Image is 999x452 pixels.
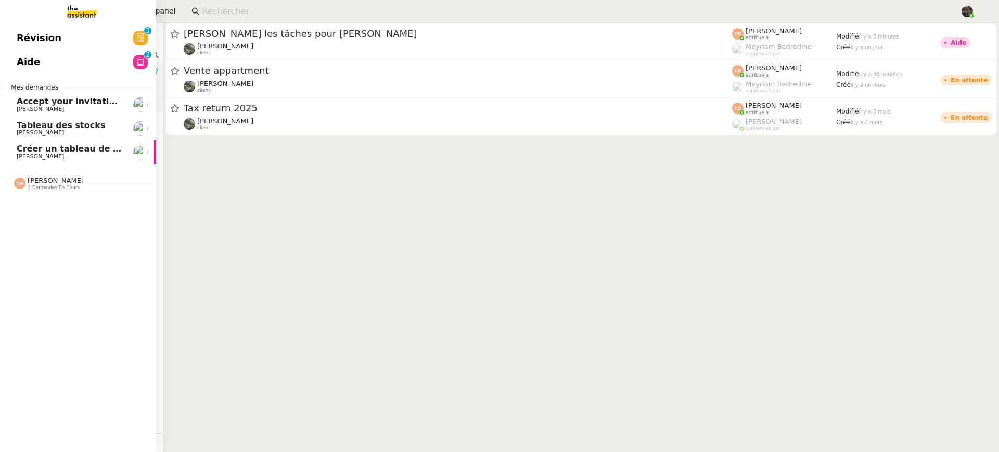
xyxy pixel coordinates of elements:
[746,88,780,94] span: suppervisé par
[962,6,973,17] img: 2af2e8ed-4e7a-4339-b054-92d163d57814
[746,35,769,41] span: attribué à
[746,118,802,125] span: [PERSON_NAME]
[17,54,40,70] span: Aide
[859,34,899,40] span: il y a 3 minutes
[184,81,195,92] img: 390d5429-d57e-4c9b-b625-ae6f09e29702
[146,27,150,36] p: 3
[146,51,150,60] p: 2
[14,178,25,189] img: svg
[184,43,195,55] img: 390d5429-d57e-4c9b-b625-ae6f09e29702
[184,118,195,130] img: 390d5429-d57e-4c9b-b625-ae6f09e29702
[28,185,80,191] span: 1 demandes en cours
[197,125,210,131] span: client
[17,106,64,112] span: [PERSON_NAME]
[746,110,769,116] span: attribué à
[732,44,744,55] img: users%2FaellJyylmXSg4jqeVbanehhyYJm1%2Favatar%2Fprofile-pic%20(4).png
[746,125,780,131] span: suppervisé par
[836,119,851,126] span: Créé
[133,97,148,112] img: users%2FrLg9kJpOivdSURM9kMyTNR7xGo72%2Favatar%2Fb3a3d448-9218-437f-a4e5-c617cb932dda
[746,72,769,78] span: attribué à
[133,145,148,159] img: users%2FAXgjBsdPtrYuxuZvIJjRexEdqnq2%2Favatar%2F1599931753966.jpeg
[732,27,836,41] app-user-label: attribué à
[184,66,732,76] span: Vente appartment
[851,120,882,125] span: il y a 4 mois
[732,81,744,93] img: users%2FaellJyylmXSg4jqeVbanehhyYJm1%2Favatar%2Fprofile-pic%20(4).png
[859,109,891,115] span: il y a 3 mois
[184,42,732,56] app-user-detailed-label: client
[951,77,988,83] div: En attente
[836,33,859,40] span: Modifié
[197,50,210,56] span: client
[746,64,802,72] span: [PERSON_NAME]
[951,115,988,121] div: En attente
[732,118,836,131] app-user-label: suppervisé par
[197,80,253,87] span: [PERSON_NAME]
[184,117,732,131] app-user-detailed-label: client
[851,82,886,88] span: il y a un mois
[732,43,836,56] app-user-label: suppervisé par
[746,51,780,57] span: suppervisé par
[28,177,84,184] span: [PERSON_NAME]
[732,119,744,130] img: users%2FyQfMwtYgTqhRP2YHWHmG2s2LYaD3%2Favatar%2Fprofile-pic.png
[732,64,836,78] app-user-label: attribué à
[17,144,226,154] span: Créer un tableau de bord gestion marge PAF
[184,80,732,93] app-user-detailed-label: client
[836,44,851,51] span: Créé
[17,129,64,136] span: [PERSON_NAME]
[732,103,744,114] img: svg
[144,51,151,58] nz-badge-sup: 2
[746,102,802,109] span: [PERSON_NAME]
[836,108,859,115] span: Modifié
[836,70,859,78] span: Modifié
[836,81,851,89] span: Créé
[851,45,883,51] span: il y a un jour
[17,30,61,46] span: Révision
[859,71,903,77] span: il y a 38 minutes
[197,87,210,93] span: client
[732,80,836,94] app-user-label: suppervisé par
[197,117,253,125] span: [PERSON_NAME]
[202,5,950,19] input: Rechercher
[133,121,148,136] img: users%2FAXgjBsdPtrYuxuZvIJjRexEdqnq2%2Favatar%2F1599931753966.jpeg
[746,43,812,51] span: Meyriam Bedredine
[5,82,65,93] span: Mes demandes
[732,65,744,77] img: svg
[746,27,802,35] span: [PERSON_NAME]
[951,40,966,46] div: Aide
[746,80,812,88] span: Meyriam Bedredine
[184,104,732,113] span: Tax return 2025
[732,102,836,115] app-user-label: attribué à
[17,120,105,130] span: Tableau des stocks
[144,27,151,34] nz-badge-sup: 3
[17,96,314,106] span: Accept your invitation to join shared calenda"[PERSON_NAME]"
[197,42,253,50] span: [PERSON_NAME]
[184,29,732,39] span: [PERSON_NAME] les tâches pour [PERSON_NAME]
[17,153,64,160] span: [PERSON_NAME]
[732,28,744,40] img: svg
